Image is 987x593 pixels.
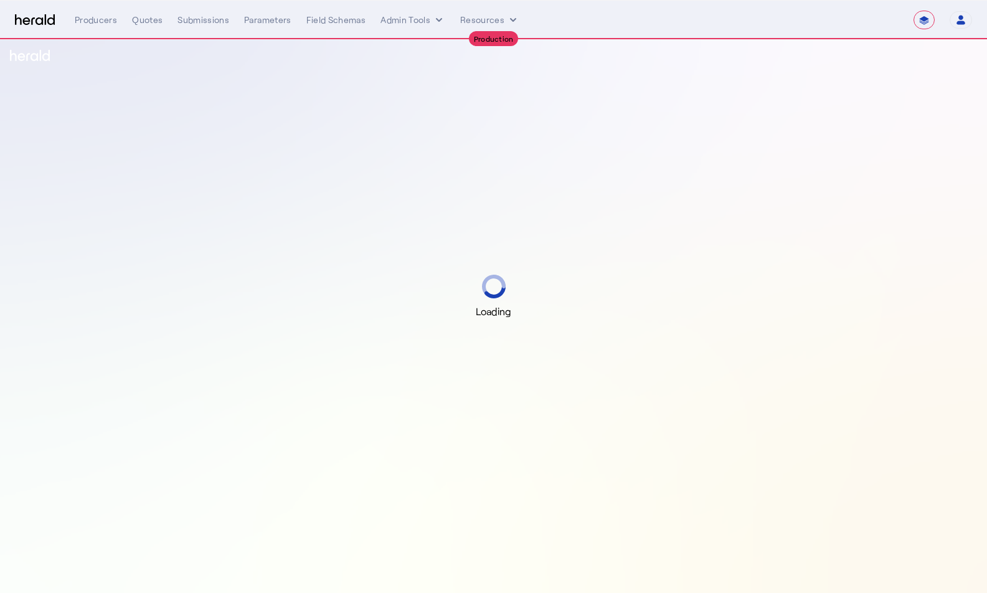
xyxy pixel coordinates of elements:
img: Herald Logo [15,14,55,26]
div: Production [469,31,519,46]
div: Quotes [132,14,163,26]
div: Parameters [244,14,291,26]
button: Resources dropdown menu [460,14,519,26]
div: Submissions [177,14,229,26]
div: Field Schemas [306,14,366,26]
div: Producers [75,14,117,26]
button: internal dropdown menu [380,14,445,26]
